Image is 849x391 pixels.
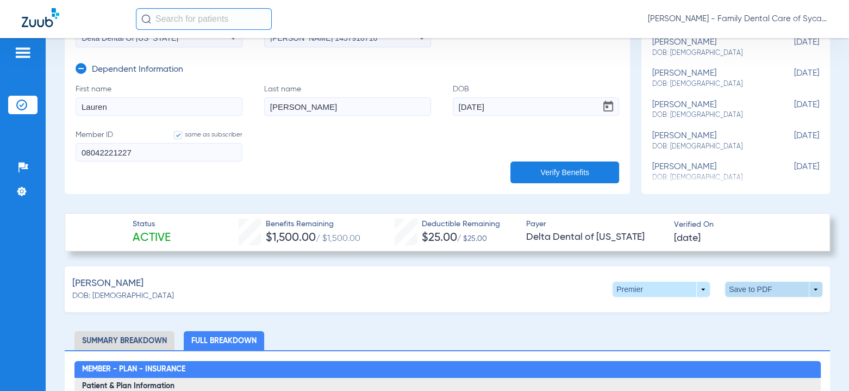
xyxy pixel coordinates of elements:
span: Delta Dental of [US_STATE] [526,231,665,244]
div: [PERSON_NAME] [652,69,765,89]
span: Delta Dental Of [US_STATE] [82,34,179,42]
span: [PERSON_NAME] 1457918716 [270,34,377,42]
input: Member IDsame as subscriber [76,143,242,162]
div: [PERSON_NAME] [652,162,765,182]
button: Save to PDF [725,282,822,297]
h3: Dependent Information [92,65,183,76]
label: DOB [453,84,620,116]
input: DOBOpen calendar [453,97,620,116]
button: Verify Benefits [510,162,619,183]
span: Payer [526,219,665,230]
label: Member ID [76,129,242,162]
span: Verified On [674,219,813,231]
div: [PERSON_NAME] [652,38,765,58]
li: Full Breakdown [184,331,264,350]
span: DOB: [DEMOGRAPHIC_DATA] [652,110,765,120]
span: DOB: [DEMOGRAPHIC_DATA] [652,79,765,89]
label: First name [76,84,242,116]
span: $1,500.00 [266,232,316,244]
img: hamburger-icon [14,46,32,59]
span: [DATE] [674,232,701,245]
img: Zuub Logo [22,8,59,27]
span: Deductible Remaining [422,219,500,230]
span: $25.00 [422,232,457,244]
span: DOB: [DEMOGRAPHIC_DATA] [72,290,174,302]
div: [PERSON_NAME] [652,100,765,120]
button: Open calendar [597,96,619,117]
span: [DATE] [765,69,819,89]
span: / $25.00 [457,235,487,243]
label: same as subscriber [163,129,242,140]
span: [DATE] [765,100,819,120]
span: DOB: [DEMOGRAPHIC_DATA] [652,48,765,58]
button: Premier [613,282,710,297]
span: Benefits Remaining [266,219,360,230]
input: Search for patients [136,8,272,30]
span: [DATE] [765,38,819,58]
span: [PERSON_NAME] - Family Dental Care of Sycamore [648,14,827,24]
label: Last name [264,84,431,116]
span: [DATE] [765,162,819,182]
span: [DATE] [765,131,819,151]
input: Last name [264,97,431,116]
span: / $1,500.00 [316,234,360,243]
span: Status [133,219,171,230]
span: [PERSON_NAME] [72,277,143,290]
h2: Member - Plan - Insurance [74,361,821,378]
img: Search Icon [141,14,151,24]
span: Active [133,231,171,246]
li: Summary Breakdown [74,331,174,350]
div: [PERSON_NAME] [652,131,765,151]
span: DOB: [DEMOGRAPHIC_DATA] [652,142,765,152]
input: First name [76,97,242,116]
